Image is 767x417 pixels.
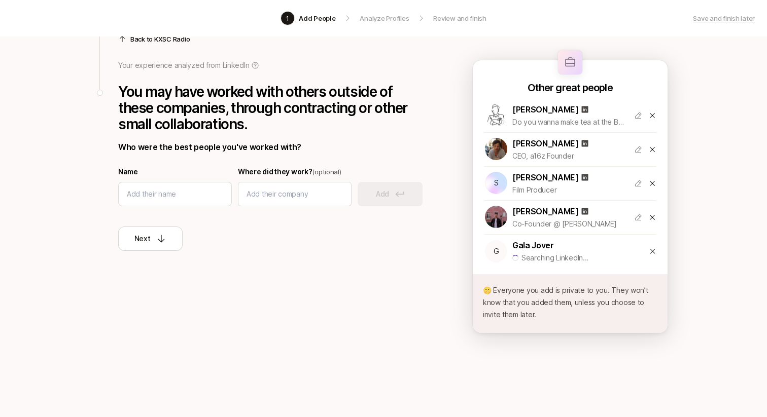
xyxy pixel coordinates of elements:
[118,226,183,251] button: Next
[485,104,507,126] img: 1516194340232
[134,233,151,245] p: Next
[512,103,579,116] p: [PERSON_NAME]
[247,188,343,200] input: Add their company
[360,13,409,23] p: Analyze Profiles
[118,140,423,154] p: Who were the best people you've worked with?
[512,137,579,150] p: [PERSON_NAME]
[512,239,554,252] p: Gala Jover
[238,166,352,178] p: Where did they work?
[528,81,613,95] p: Other great people
[118,84,423,132] p: You may have worked with others outside of these companies, through contracting or other small co...
[118,59,249,71] p: Your experience analyzed from LinkedIn
[512,171,579,184] p: [PERSON_NAME]
[558,50,582,74] img: other-company-logo.svg
[299,13,335,23] p: Add People
[118,166,232,178] p: Name
[485,138,507,160] img: 1683928549196
[693,13,755,23] a: Save and finish later
[483,284,657,321] p: 🤫 Everyone you add is private to you. They won’t know that you added them, unless you choose to i...
[512,205,579,218] p: [PERSON_NAME]
[127,188,223,200] input: Add their name
[130,34,190,44] p: Back to KXSC Radio
[512,218,626,230] p: Co-Founder @ [PERSON_NAME]
[494,248,499,255] p: G
[512,116,626,128] p: Do you wanna make tea at the BBC?
[494,179,499,186] p: S
[521,252,588,264] p: Searching LinkedIn...
[512,184,626,196] p: Film Producer
[485,206,507,228] img: 1753248936271
[433,13,486,23] p: Review and finish
[312,168,341,176] span: (optional)
[286,13,289,23] p: 1
[512,150,626,162] p: CEO, a16z Founder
